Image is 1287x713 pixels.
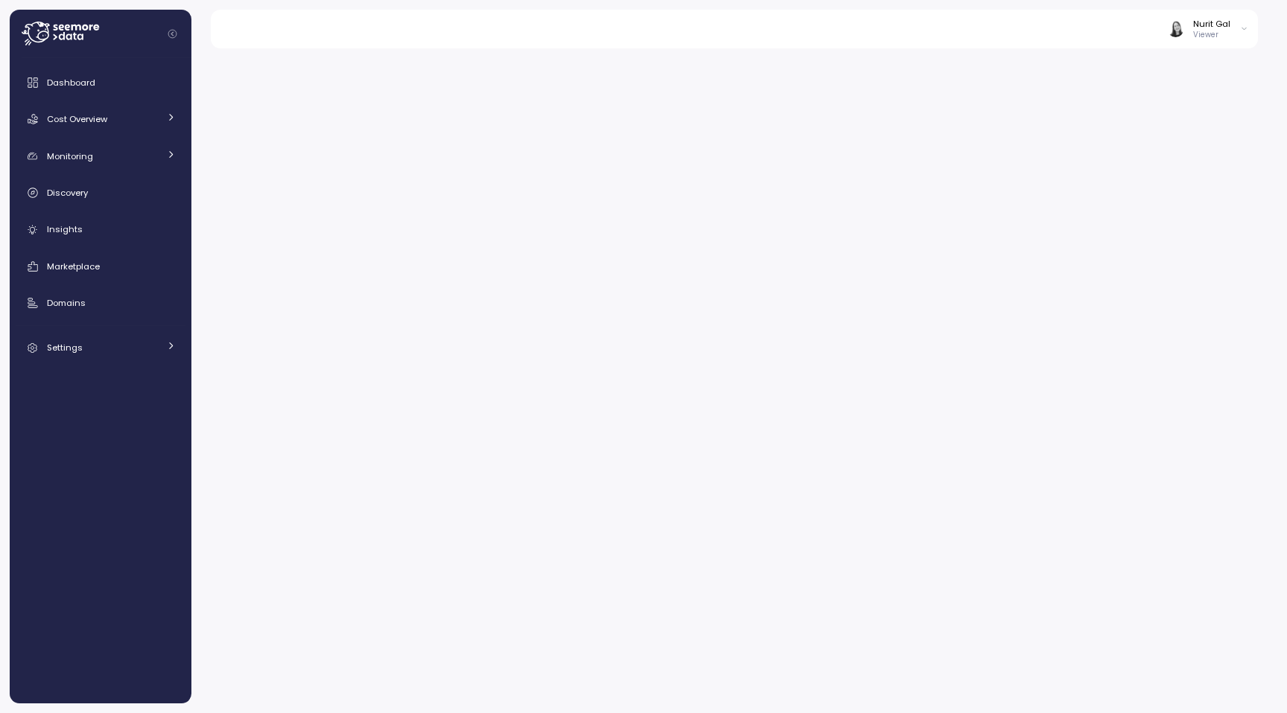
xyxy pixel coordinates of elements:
a: Marketplace [16,252,185,281]
p: Viewer [1193,30,1230,40]
span: Insights [47,223,83,235]
img: ACg8ocIVugc3DtI--ID6pffOeA5XcvoqExjdOmyrlhjOptQpqjom7zQ=s96-c [1168,21,1183,36]
div: Nurit Gal [1193,18,1230,30]
span: Discovery [47,187,88,199]
a: Monitoring [16,141,185,171]
button: Collapse navigation [163,28,182,39]
a: Insights [16,215,185,245]
a: Dashboard [16,68,185,97]
a: Settings [16,333,185,362]
span: Marketplace [47,260,100,272]
a: Cost Overview [16,104,185,134]
span: Cost Overview [47,113,107,125]
a: Domains [16,288,185,318]
a: Discovery [16,178,185,208]
span: Domains [47,297,86,309]
span: Monitoring [47,150,93,162]
span: Dashboard [47,77,95,89]
span: Settings [47,342,83,354]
